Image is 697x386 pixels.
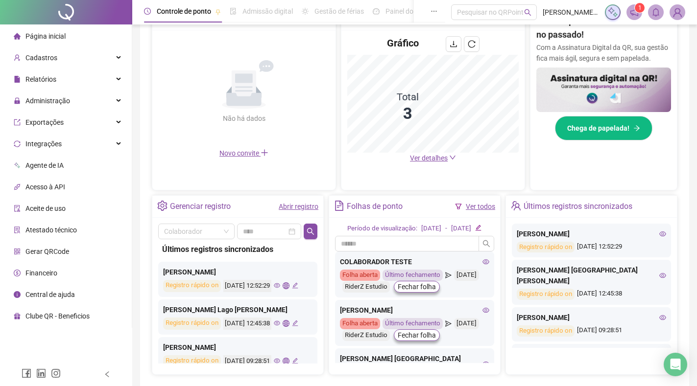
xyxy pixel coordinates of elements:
span: home [14,33,21,40]
span: solution [14,227,21,233]
span: global [283,320,289,326]
h2: Assinar ponto na mão? Isso ficou no passado! [536,14,671,42]
span: notification [630,8,639,17]
span: Cadastros [25,54,57,62]
sup: 1 [635,3,645,13]
div: [DATE] [454,270,479,281]
span: Fechar folha [398,281,436,292]
div: [PERSON_NAME] [163,267,312,277]
div: Folhas de ponto [347,198,403,215]
div: [PERSON_NAME] [340,305,489,316]
span: arrow-right [633,125,640,132]
span: Controle de ponto [157,7,211,15]
span: Fechar folha [398,330,436,341]
div: Registro rápido on [517,289,575,300]
span: global [283,358,289,364]
span: left [104,371,111,378]
span: plus [261,149,268,157]
span: download [450,40,457,48]
div: [PERSON_NAME] [163,342,312,353]
span: Painel do DP [385,7,424,15]
div: COLABORADOR TESTE [340,256,489,267]
span: clock-circle [144,8,151,15]
span: file [14,76,21,83]
div: [DATE] 12:52:29 [223,280,271,292]
span: qrcode [14,248,21,255]
button: Fechar folha [394,281,440,293]
span: edit [292,358,298,364]
div: RiderZ Estudio [342,281,390,293]
span: sun [302,8,309,15]
div: Folha aberta [340,270,380,281]
div: - [445,224,447,234]
div: RiderZ Estudio [342,330,390,341]
span: user-add [14,54,21,61]
span: Clube QR - Beneficios [25,312,90,320]
div: Folha aberta [340,318,380,329]
span: Admissão digital [242,7,293,15]
span: Gerar QRCode [25,248,69,255]
span: Central de ajuda [25,291,75,298]
div: Registro rápido on [163,318,221,330]
div: [PERSON_NAME] [GEOGRAPHIC_DATA][PERSON_NAME] [517,265,666,286]
span: eye [482,307,489,314]
span: Chega de papelada! [567,123,629,134]
span: Página inicial [25,32,66,40]
div: [DATE] [421,224,441,234]
span: global [283,282,289,289]
span: eye [659,230,666,237]
div: Registro rápido on [163,280,221,292]
span: team [511,201,521,211]
span: [PERSON_NAME] - RiderZ Estudio [543,7,599,18]
span: send [445,270,452,281]
span: eye [274,320,280,326]
div: [PERSON_NAME] [517,228,666,239]
div: Último fechamento [383,270,443,281]
span: eye [274,358,280,364]
div: Registro rápido on [163,355,221,367]
span: instagram [51,368,61,378]
span: pushpin [215,9,221,15]
span: setting [157,201,168,211]
div: [DATE] 12:45:38 [517,289,666,300]
span: Novo convite [219,149,268,157]
div: [DATE] 09:28:51 [517,325,666,337]
span: gift [14,313,21,319]
img: 89514 [670,5,685,20]
span: edit [292,282,298,289]
a: Abrir registro [279,203,318,210]
div: Período de visualização: [347,224,417,234]
span: Exportações [25,118,64,126]
div: Último fechamento [383,318,443,329]
span: send [445,318,452,329]
div: Últimos registros sincronizados [162,243,313,255]
span: sync [14,140,21,147]
span: Acesso à API [25,183,65,191]
span: eye [482,258,489,265]
span: Agente de IA [25,161,64,169]
span: eye [482,361,489,367]
span: bell [651,8,660,17]
span: Financeiro [25,269,57,277]
div: [DATE] 12:45:38 [223,318,271,330]
span: search [524,9,531,16]
span: facebook [22,368,31,378]
span: down [449,154,456,161]
span: search [482,240,490,248]
button: Fechar folha [394,329,440,341]
div: Registro rápido on [517,242,575,253]
span: dollar [14,270,21,276]
span: export [14,119,21,126]
p: Com a Assinatura Digital da QR, sua gestão fica mais ágil, segura e sem papelada. [536,42,671,64]
span: dashboard [373,8,380,15]
span: ellipsis [431,8,437,15]
span: linkedin [36,368,46,378]
span: Administração [25,97,70,105]
div: [PERSON_NAME] Lago [PERSON_NAME] [163,304,312,315]
span: Relatórios [25,75,56,83]
span: api [14,183,21,190]
div: [DATE] 09:28:51 [223,355,271,367]
div: Não há dados [199,113,289,124]
span: file-done [230,8,237,15]
div: [PERSON_NAME] [517,312,666,323]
